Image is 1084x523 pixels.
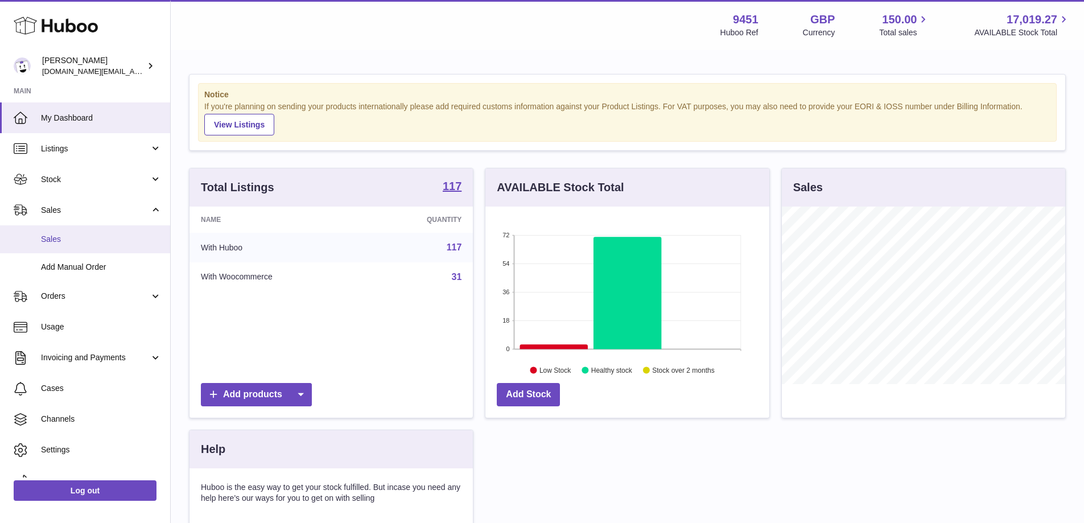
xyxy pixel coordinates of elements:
span: Add Manual Order [41,262,162,273]
td: With Woocommerce [189,262,365,292]
div: If you're planning on sending your products internationally please add required customs informati... [204,101,1050,135]
strong: 9451 [733,12,759,27]
a: Add Stock [497,383,560,406]
a: 150.00 Total sales [879,12,930,38]
span: Orders [41,291,150,302]
text: 72 [503,232,510,238]
span: Sales [41,234,162,245]
div: Huboo Ref [720,27,759,38]
h3: AVAILABLE Stock Total [497,180,624,195]
a: Log out [14,480,156,501]
span: Sales [41,205,150,216]
span: [DOMAIN_NAME][EMAIL_ADDRESS][DOMAIN_NAME] [42,67,226,76]
a: 117 [443,180,461,194]
a: 31 [452,272,462,282]
text: 36 [503,289,510,295]
span: Stock [41,174,150,185]
a: View Listings [204,114,274,135]
span: Total sales [879,27,930,38]
a: Add products [201,383,312,406]
span: Cases [41,383,162,394]
span: AVAILABLE Stock Total [974,27,1070,38]
span: Settings [41,444,162,455]
span: Invoicing and Payments [41,352,150,363]
strong: Notice [204,89,1050,100]
div: Currency [803,27,835,38]
h3: Total Listings [201,180,274,195]
img: amir.ch@gmail.com [14,57,31,75]
text: 18 [503,317,510,324]
span: 150.00 [882,12,917,27]
text: 0 [506,345,510,352]
strong: GBP [810,12,835,27]
th: Name [189,207,365,233]
a: 17,019.27 AVAILABLE Stock Total [974,12,1070,38]
h3: Sales [793,180,823,195]
th: Quantity [365,207,473,233]
span: Returns [41,475,162,486]
td: With Huboo [189,233,365,262]
p: Huboo is the easy way to get your stock fulfilled. But incase you need any help here's our ways f... [201,482,461,504]
span: 17,019.27 [1007,12,1057,27]
span: My Dashboard [41,113,162,123]
a: 117 [447,242,462,252]
text: 54 [503,260,510,267]
h3: Help [201,442,225,457]
span: Usage [41,322,162,332]
span: Channels [41,414,162,425]
strong: 117 [443,180,461,192]
text: Low Stock [539,366,571,374]
div: [PERSON_NAME] [42,55,145,77]
text: Healthy stock [591,366,633,374]
text: Stock over 2 months [653,366,715,374]
span: Listings [41,143,150,154]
